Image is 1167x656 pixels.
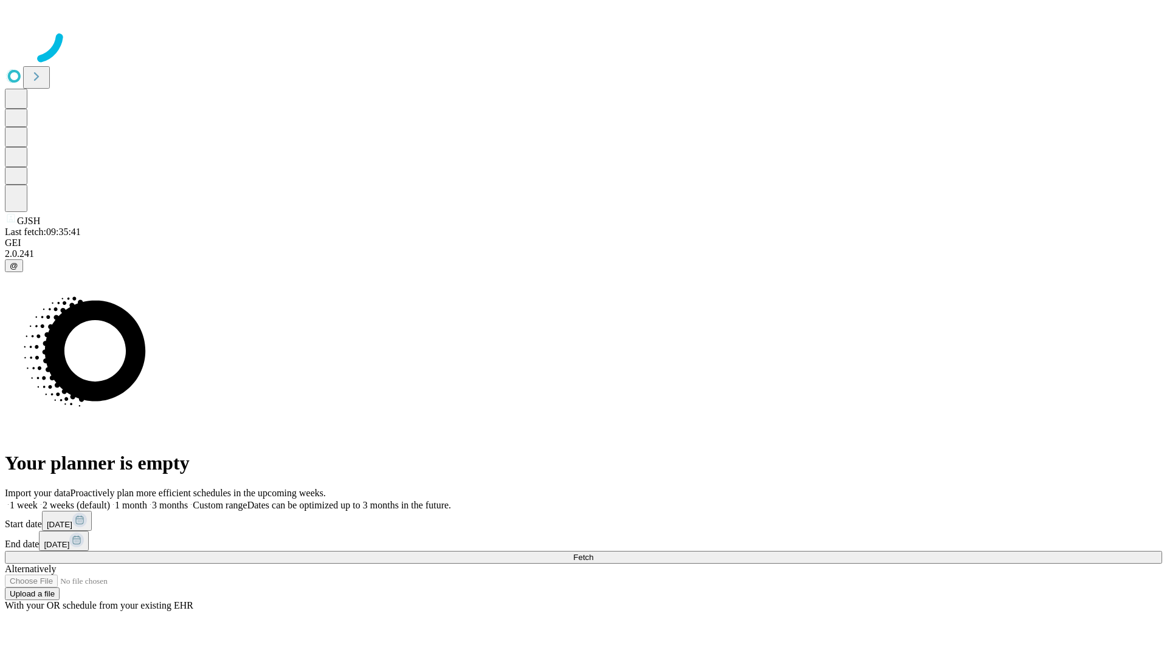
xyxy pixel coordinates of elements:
[5,564,56,574] span: Alternatively
[5,551,1162,564] button: Fetch
[71,488,326,498] span: Proactively plan more efficient schedules in the upcoming weeks.
[115,500,147,510] span: 1 month
[47,520,72,529] span: [DATE]
[573,553,593,562] span: Fetch
[43,500,110,510] span: 2 weeks (default)
[5,488,71,498] span: Import your data
[5,452,1162,474] h1: Your planner is empty
[247,500,451,510] span: Dates can be optimized up to 3 months in the future.
[10,500,38,510] span: 1 week
[5,259,23,272] button: @
[5,531,1162,551] div: End date
[44,540,69,549] span: [DATE]
[42,511,92,531] button: [DATE]
[5,587,60,600] button: Upload a file
[10,261,18,270] span: @
[17,216,40,226] span: GJSH
[5,237,1162,248] div: GEI
[5,227,81,237] span: Last fetch: 09:35:41
[193,500,247,510] span: Custom range
[5,248,1162,259] div: 2.0.241
[5,511,1162,531] div: Start date
[39,531,89,551] button: [DATE]
[152,500,188,510] span: 3 months
[5,600,193,610] span: With your OR schedule from your existing EHR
